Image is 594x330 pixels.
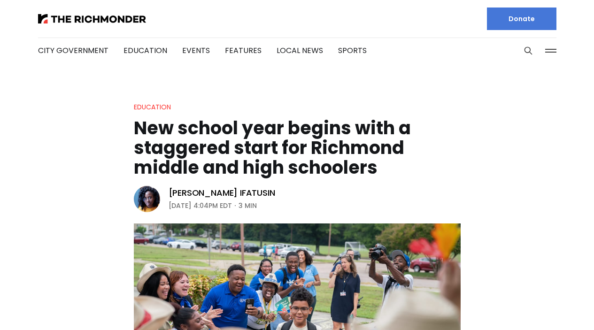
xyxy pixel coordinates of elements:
a: [PERSON_NAME] Ifatusin [169,187,275,199]
button: Search this site [521,44,535,58]
a: Local News [277,45,323,56]
a: Education [123,45,167,56]
span: 3 min [239,200,257,211]
a: Donate [487,8,556,30]
time: [DATE] 4:04PM EDT [169,200,232,211]
h1: New school year begins with a staggered start for Richmond middle and high schoolers [134,118,461,177]
a: City Government [38,45,108,56]
a: Events [182,45,210,56]
a: Sports [338,45,367,56]
a: Education [134,102,171,112]
img: The Richmonder [38,14,146,23]
a: Features [225,45,262,56]
img: Victoria A. Ifatusin [134,186,160,212]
